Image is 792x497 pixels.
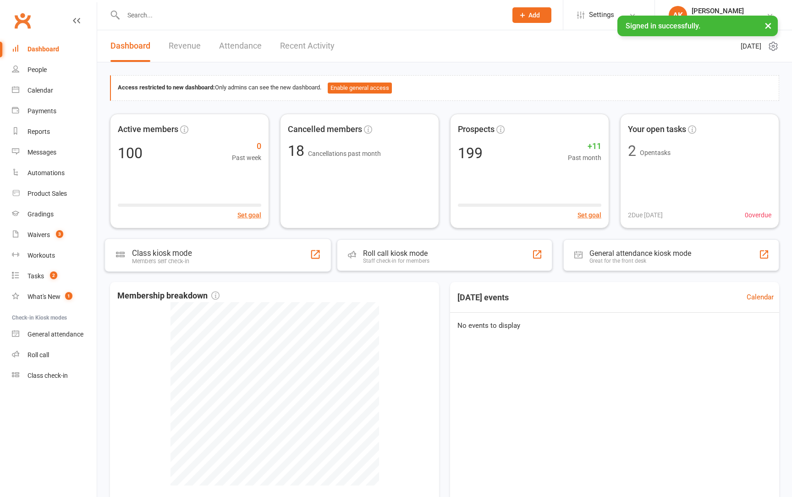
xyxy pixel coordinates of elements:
a: Waivers 3 [12,225,97,245]
span: Settings [589,5,614,25]
span: Open tasks [640,149,671,156]
div: What's New [27,293,60,300]
button: Set goal [577,210,601,220]
span: 2 Due [DATE] [628,210,663,220]
div: Class kiosk mode [132,248,192,258]
span: [DATE] [741,41,761,52]
a: Attendance [219,30,262,62]
button: Set goal [237,210,261,220]
div: Only admins can see the new dashboard. [118,83,772,94]
div: Payments [27,107,56,115]
div: General attendance kiosk mode [589,249,691,258]
span: Past week [232,153,261,163]
div: AK [669,6,687,24]
a: Roll call [12,345,97,365]
div: No events to display [446,313,783,338]
a: Recent Activity [280,30,335,62]
a: Clubworx [11,9,34,32]
h3: [DATE] events [450,289,516,306]
a: Dashboard [12,39,97,60]
div: General attendance [27,331,83,338]
div: Automations [27,169,65,177]
div: Roll call [27,351,49,359]
div: Members self check-in [132,258,192,265]
div: Roll call kiosk mode [363,249,429,258]
span: 1 [65,292,72,300]
span: Past month [568,153,601,163]
button: Add [512,7,551,23]
span: Active members [118,123,178,136]
span: 3 [56,230,63,238]
input: Search... [121,9,500,22]
div: Dashboard [27,45,59,53]
div: 100 [118,146,143,160]
span: 0 [232,140,261,153]
a: Reports [12,121,97,142]
div: Workouts [27,252,55,259]
div: Calendar [27,87,53,94]
span: 2 [50,271,57,279]
div: [PERSON_NAME] [692,7,758,15]
div: 2 [628,144,636,158]
button: Enable general access [328,83,392,94]
span: Membership breakdown [117,289,220,303]
a: People [12,60,97,80]
div: Messages [27,149,56,156]
a: Payments [12,101,97,121]
a: What's New1 [12,287,97,307]
a: Dashboard [110,30,150,62]
div: Reports [27,128,50,135]
div: Waivers [27,231,50,238]
div: Gradings [27,210,54,218]
a: General attendance kiosk mode [12,324,97,345]
span: Signed in successfully. [626,22,700,30]
div: K1 Modern Martial Arts [692,15,758,23]
div: Tasks [27,272,44,280]
button: × [760,16,776,35]
div: 199 [458,146,483,160]
strong: Access restricted to new dashboard: [118,84,215,91]
div: Staff check-in for members [363,258,429,264]
span: 18 [288,142,308,160]
a: Revenue [169,30,201,62]
span: +11 [568,140,601,153]
span: Add [528,11,540,19]
span: Cancellations past month [308,150,381,157]
a: Tasks 2 [12,266,97,287]
span: Prospects [458,123,495,136]
a: Calendar [12,80,97,101]
span: Cancelled members [288,123,362,136]
a: Gradings [12,204,97,225]
div: Class check-in [27,372,68,379]
span: Your open tasks [628,123,686,136]
div: Great for the front desk [589,258,691,264]
a: Messages [12,142,97,163]
span: 0 overdue [745,210,771,220]
a: Product Sales [12,183,97,204]
a: Automations [12,163,97,183]
div: People [27,66,47,73]
a: Workouts [12,245,97,266]
a: Class kiosk mode [12,365,97,386]
div: Product Sales [27,190,67,197]
a: Calendar [747,292,774,303]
